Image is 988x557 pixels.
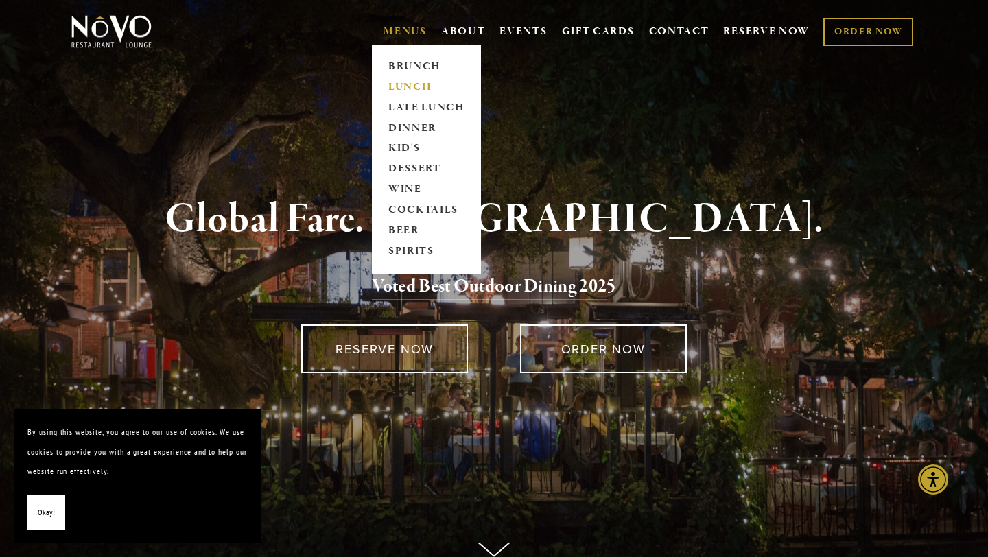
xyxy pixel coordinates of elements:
a: RESERVE NOW [723,19,810,45]
img: Novo Restaurant &amp; Lounge [69,14,154,49]
a: EVENTS [499,25,547,38]
a: BEER [384,221,469,241]
span: Okay! [38,503,55,523]
a: BRUNCH [384,56,469,77]
strong: Global Fare. [GEOGRAPHIC_DATA]. [165,193,823,246]
a: ORDER NOW [823,18,913,46]
a: ORDER NOW [520,324,687,373]
button: Okay! [27,495,65,530]
a: MENUS [384,25,427,38]
h2: 5 [94,272,894,301]
a: SPIRITS [384,241,469,262]
a: COCKTAILS [384,200,469,221]
a: WINE [384,180,469,200]
a: ABOUT [441,25,486,38]
a: GIFT CARDS [562,19,635,45]
a: CONTACT [649,19,709,45]
section: Cookie banner [14,409,261,543]
a: Voted Best Outdoor Dining 202 [372,274,607,300]
div: Accessibility Menu [918,464,948,495]
p: By using this website, you agree to our use of cookies. We use cookies to provide you with a grea... [27,423,247,482]
a: DINNER [384,118,469,139]
a: KID'S [384,139,469,159]
a: LATE LUNCH [384,97,469,118]
a: RESERVE NOW [301,324,468,373]
a: LUNCH [384,77,469,97]
a: DESSERT [384,159,469,180]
